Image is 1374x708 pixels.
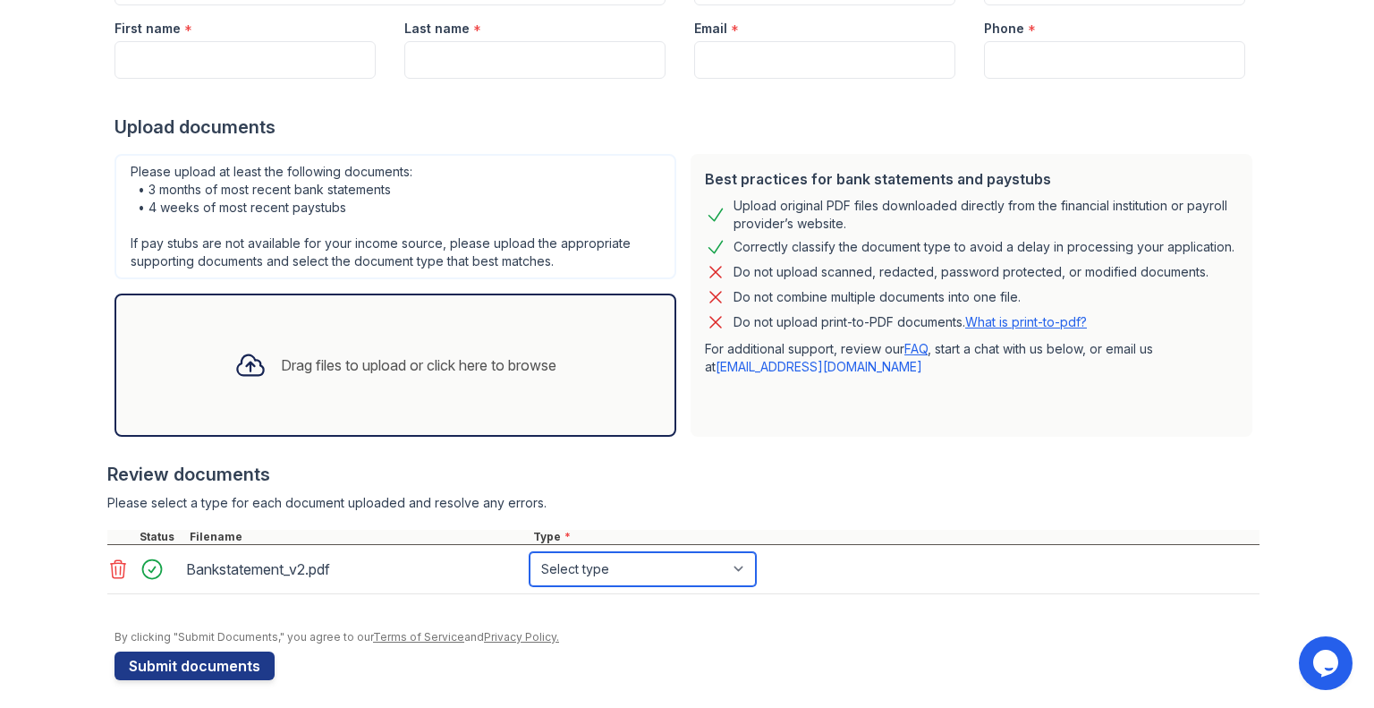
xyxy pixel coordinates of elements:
a: What is print-to-pdf? [965,314,1087,329]
div: Upload documents [114,115,1259,140]
iframe: chat widget [1299,636,1356,690]
div: Do not combine multiple documents into one file. [734,286,1021,308]
div: Correctly classify the document type to avoid a delay in processing your application. [734,236,1234,258]
a: [EMAIL_ADDRESS][DOMAIN_NAME] [716,359,922,374]
div: By clicking "Submit Documents," you agree to our and [114,630,1259,644]
div: Do not upload scanned, redacted, password protected, or modified documents. [734,261,1209,283]
p: Do not upload print-to-PDF documents. [734,313,1087,331]
div: Please select a type for each document uploaded and resolve any errors. [107,494,1259,512]
button: Submit documents [114,652,275,680]
a: FAQ [904,341,928,356]
label: Last name [404,20,470,38]
div: Status [136,530,186,544]
div: Type [530,530,1259,544]
div: Please upload at least the following documents: • 3 months of most recent bank statements • 4 wee... [114,154,676,279]
div: Review documents [107,462,1259,487]
label: First name [114,20,181,38]
div: Filename [186,530,530,544]
p: For additional support, review our , start a chat with us below, or email us at [705,340,1238,376]
a: Privacy Policy. [484,630,559,644]
label: Email [694,20,727,38]
div: Drag files to upload or click here to browse [281,354,556,376]
div: Bankstatement_v2.pdf [186,555,522,584]
div: Best practices for bank statements and paystubs [705,168,1238,190]
label: Phone [984,20,1024,38]
div: Upload original PDF files downloaded directly from the financial institution or payroll provider’... [734,197,1238,233]
a: Terms of Service [373,630,464,644]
